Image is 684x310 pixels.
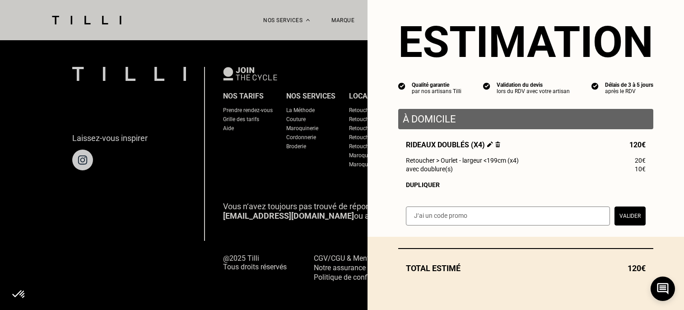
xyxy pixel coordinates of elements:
span: avec doublure(s) [406,165,453,173]
input: J‘ai un code promo [406,207,610,225]
div: lors du RDV avec votre artisan [497,88,570,94]
img: Supprimer [495,141,500,147]
span: Rideaux doublés (x4) [406,141,500,149]
img: icon list info [398,82,405,90]
button: Valider [614,207,646,225]
section: Estimation [398,17,653,67]
div: Qualité garantie [412,82,461,88]
div: Total estimé [398,263,653,273]
span: 10€ [635,165,646,173]
div: Validation du devis [497,82,570,88]
span: 120€ [629,141,646,149]
div: Dupliquer [406,181,646,188]
span: 20€ [635,157,646,164]
img: Éditer [487,141,493,147]
span: Retoucher > Ourlet - largeur <199cm (x4) [406,157,519,164]
img: icon list info [483,82,490,90]
div: Délais de 3 à 5 jours [605,82,653,88]
p: À domicile [403,113,649,125]
div: après le RDV [605,88,653,94]
span: 120€ [628,263,646,273]
img: icon list info [591,82,599,90]
div: par nos artisans Tilli [412,88,461,94]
